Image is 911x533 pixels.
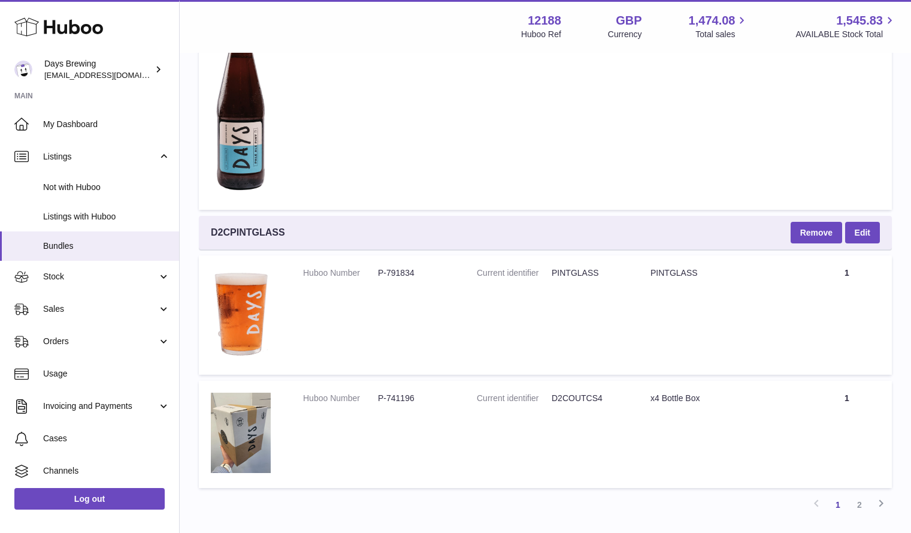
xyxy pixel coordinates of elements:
span: AVAILABLE Stock Total [795,29,897,40]
div: PINTGLASS [650,267,790,279]
td: 1 [802,381,892,487]
a: 1 [827,494,849,516]
span: Invoicing and Payments [43,400,158,412]
span: Listings [43,151,158,162]
span: Cases [43,433,170,444]
strong: 12188 [528,13,561,29]
span: 1,545.83 [836,13,883,29]
div: Huboo Ref [521,29,561,40]
div: Days Brewing [44,58,152,81]
strong: GBP [616,13,641,29]
td: 1 [802,255,892,375]
img: PINTGLASS [211,267,271,360]
span: Stock [43,271,158,282]
dt: Current identifier [477,267,552,279]
div: Currency [608,29,642,40]
span: Usage [43,368,170,380]
dt: Huboo Number [303,393,378,404]
a: Edit [845,222,880,243]
dd: P-741196 [378,393,453,404]
span: Listings with Huboo [43,211,170,222]
dd: PINTGLASS [552,267,626,279]
img: helena@daysbrewing.com [14,61,32,79]
img: PALEPINT [211,14,271,195]
span: Bundles [43,240,170,252]
dd: D2COUTCS4 [552,393,626,404]
span: Orders [43,336,158,347]
span: Sales [43,303,158,315]
a: 1,474.08 Total sales [689,13,749,40]
img: x4 Bottle Box [211,393,271,472]
span: 1,474.08 [689,13,736,29]
span: Total sales [695,29,749,40]
div: x4 Bottle Box [650,393,790,404]
dt: Huboo Number [303,267,378,279]
dt: Current identifier [477,393,552,404]
span: D2CPINTGLASS [211,226,285,239]
dd: P-791834 [378,267,453,279]
button: Remove [791,222,842,243]
span: [EMAIL_ADDRESS][DOMAIN_NAME] [44,70,176,80]
td: 6 [802,2,892,210]
span: Not with Huboo [43,182,170,193]
a: 1,545.83 AVAILABLE Stock Total [795,13,897,40]
span: Channels [43,465,170,477]
a: Log out [14,488,165,510]
span: My Dashboard [43,119,170,130]
a: 2 [849,494,870,516]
